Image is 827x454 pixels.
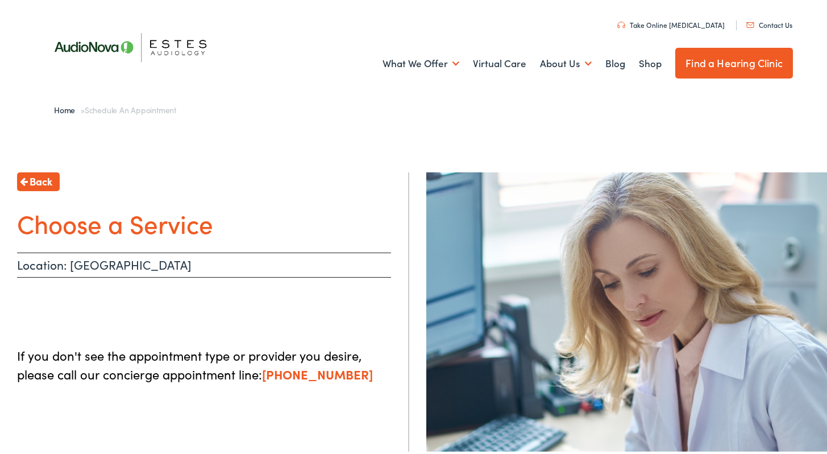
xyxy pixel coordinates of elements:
[540,40,592,82] a: About Us
[605,40,625,82] a: Blog
[746,20,754,26] img: utility icon
[617,19,625,26] img: utility icon
[17,250,391,275] p: Location: [GEOGRAPHIC_DATA]
[17,206,391,236] h1: Choose a Service
[746,18,792,27] a: Contact Us
[262,363,373,381] a: [PHONE_NUMBER]
[17,170,60,189] a: Back
[473,40,526,82] a: Virtual Care
[54,102,81,113] a: Home
[30,171,52,187] span: Back
[17,344,391,381] p: If you don't see the appointment type or provider you desire, please call our concierge appointme...
[383,40,459,82] a: What We Offer
[54,102,176,113] span: »
[617,18,725,27] a: Take Online [MEDICAL_DATA]
[675,46,793,76] a: Find a Hearing Clinic
[639,40,662,82] a: Shop
[85,102,176,113] span: Schedule an Appointment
